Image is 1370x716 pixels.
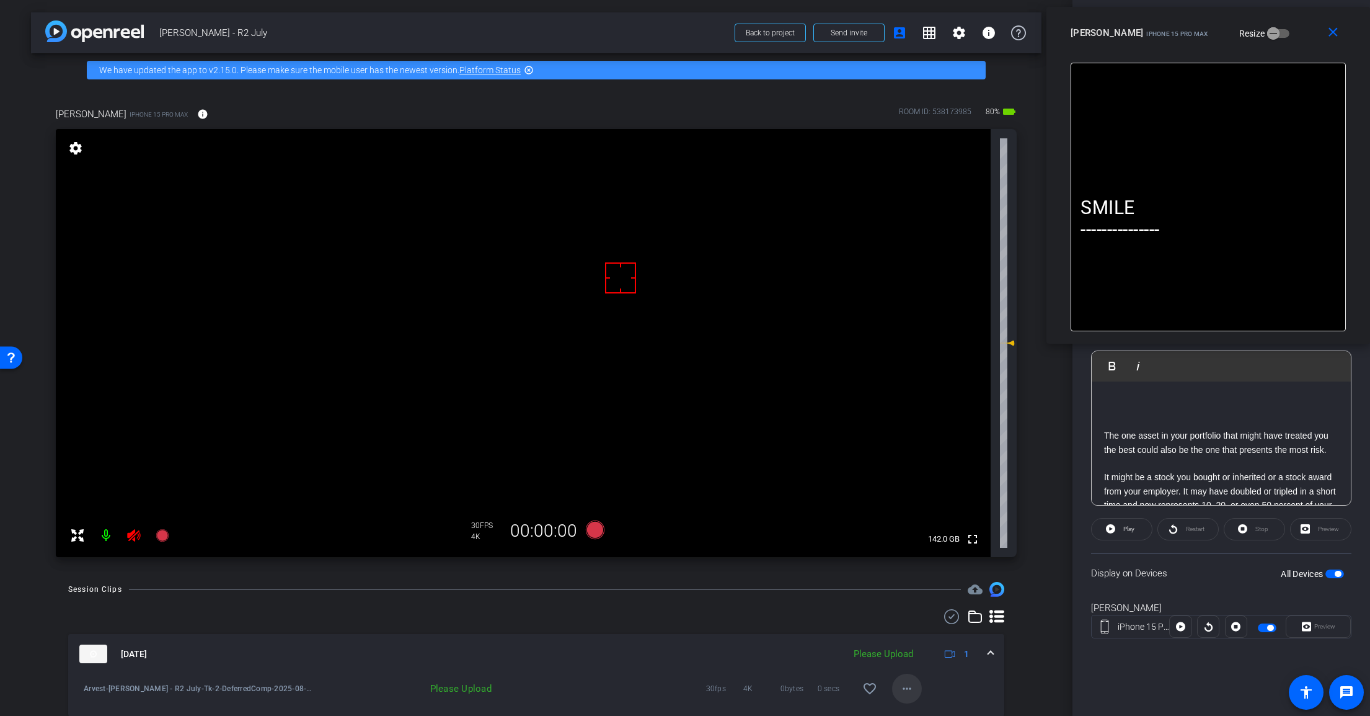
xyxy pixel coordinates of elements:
mat-icon: battery_std [1002,104,1017,119]
div: ROOM ID: 538173985 [899,106,971,124]
img: thumb-nail [79,645,107,663]
button: Italic (Ctrl+I) [1126,354,1150,378]
div: iPhone 15 Pro Max [1118,620,1170,633]
span: [PERSON_NAME] - R2 July [159,20,727,45]
p: SMILE [1081,197,1336,218]
div: 30 [471,521,502,530]
span: FPS [480,521,493,530]
div: 00:00:00 [502,521,585,542]
mat-icon: info [197,109,208,120]
mat-icon: message [1339,685,1354,700]
span: [PERSON_NAME] [56,107,126,121]
span: Back to project [746,29,795,37]
span: [DATE] [121,648,147,661]
div: Session Clips [68,583,122,596]
mat-icon: account_box [892,25,907,40]
div: We have updated the app to v2.15.0. Please make sure the mobile user has the newest version. [87,61,986,79]
span: iPhone 15 Pro Max [1146,30,1208,37]
span: 4K [743,682,780,695]
mat-icon: fullscreen [965,532,980,547]
span: 30fps [706,682,743,695]
mat-icon: highlight_off [524,65,534,75]
span: 0bytes [780,682,818,695]
mat-icon: info [981,25,996,40]
mat-icon: 0 dB [1000,336,1015,351]
p: It might be a stock you bought or inherited or a stock award from your employer. It may have doub... [1104,470,1338,553]
p: --------------- [1081,218,1336,240]
span: iPhone 15 Pro Max [130,110,188,119]
img: app-logo [45,20,144,42]
mat-icon: more_horiz [899,681,914,696]
div: [PERSON_NAME] [1091,601,1351,615]
span: Send invite [831,28,867,38]
div: Please Upload [316,682,498,695]
span: 80% [984,102,1002,122]
mat-icon: settings [67,141,84,156]
p: The one asset in your portfolio that might have treated you the best could also be the one that p... [1104,429,1338,457]
span: 0 secs [818,682,855,695]
mat-icon: settings [952,25,966,40]
mat-icon: grid_on [922,25,937,40]
label: All Devices [1281,568,1325,580]
mat-icon: favorite_border [862,681,877,696]
mat-icon: cloud_upload [968,582,983,597]
div: 4K [471,532,502,542]
span: Play [1123,526,1134,532]
button: Bold (Ctrl+B) [1100,354,1124,378]
label: Resize [1239,27,1268,40]
span: 142.0 GB [924,532,964,547]
div: Please Upload [847,647,919,661]
img: Session clips [989,582,1004,597]
mat-icon: close [1325,25,1341,40]
div: Display on Devices [1091,553,1351,593]
span: Arvest-[PERSON_NAME] - R2 July-Tk-2-DeferredComp-2025-08-18-14-52-25-899-0 [84,682,316,695]
span: [PERSON_NAME] [1071,27,1143,38]
span: Destinations for your clips [968,582,983,597]
a: Platform Status [459,65,521,75]
span: 1 [964,648,969,661]
mat-icon: accessibility [1299,685,1314,700]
